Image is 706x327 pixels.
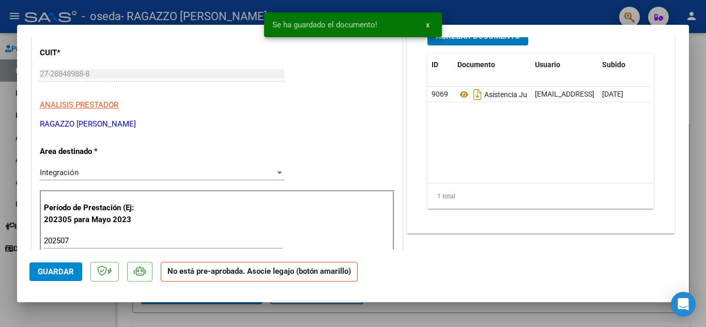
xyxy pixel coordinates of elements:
[426,20,429,29] span: x
[40,100,118,110] span: ANALISIS PRESTADOR
[602,90,623,98] span: [DATE]
[407,19,674,233] div: DOCUMENTACIÓN RESPALDATORIA
[602,60,625,69] span: Subido
[453,54,531,76] datatable-header-cell: Documento
[161,262,358,282] strong: No está pre-aprobada. Asocie legajo (botón amarillo)
[671,292,696,317] div: Open Intercom Messenger
[272,20,377,30] span: Se ha guardado el documento!
[427,54,453,76] datatable-header-cell: ID
[531,54,598,76] datatable-header-cell: Usuario
[432,90,448,98] span: 9069
[418,15,438,34] button: x
[40,47,146,59] p: CUIT
[457,90,534,99] span: Asistencia Julio
[29,262,82,281] button: Guardar
[38,267,74,276] span: Guardar
[44,202,148,225] p: Período de Prestación (Ej: 202305 para Mayo 2023
[40,118,394,130] p: RAGAZZO [PERSON_NAME]
[471,86,484,103] i: Descargar documento
[650,54,701,76] datatable-header-cell: Acción
[457,60,495,69] span: Documento
[535,60,560,69] span: Usuario
[598,54,650,76] datatable-header-cell: Subido
[40,146,146,158] p: Area destinado *
[40,168,79,177] span: Integración
[427,183,654,209] div: 1 total
[432,60,438,69] span: ID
